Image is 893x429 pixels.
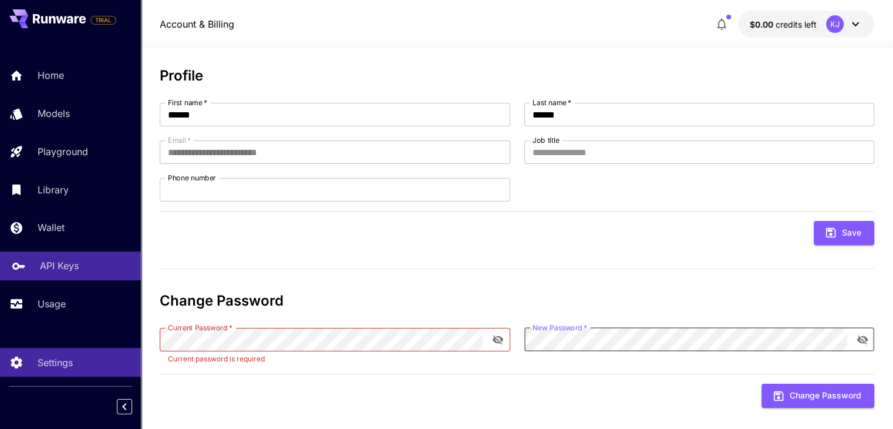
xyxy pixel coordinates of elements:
[738,11,874,38] button: $0.00KJ
[117,399,132,414] button: Collapse sidebar
[168,98,207,108] label: First name
[160,68,874,84] h3: Profile
[168,323,232,333] label: Current Password
[38,220,65,234] p: Wallet
[761,384,874,408] button: Change Password
[168,135,191,145] label: Email
[750,19,776,29] span: $0.00
[533,135,560,145] label: Job title
[40,259,79,273] p: API Keys
[91,16,116,25] span: TRIAL
[38,183,69,197] p: Library
[814,221,874,245] button: Save
[750,18,817,31] div: $0.00
[160,17,234,31] a: Account & Billing
[852,329,873,350] button: toggle password visibility
[533,98,571,108] label: Last name
[168,353,501,365] p: Current password is required
[487,329,508,350] button: toggle password visibility
[38,68,64,82] p: Home
[160,17,234,31] nav: breadcrumb
[38,145,88,159] p: Playground
[38,106,70,120] p: Models
[38,356,73,370] p: Settings
[533,323,587,333] label: New Password
[776,19,817,29] span: credits left
[168,173,216,183] label: Phone number
[126,396,141,417] div: Collapse sidebar
[826,15,844,33] div: KJ
[160,293,874,309] h3: Change Password
[38,297,66,311] p: Usage
[90,13,116,27] span: Add your payment card to enable full platform functionality.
